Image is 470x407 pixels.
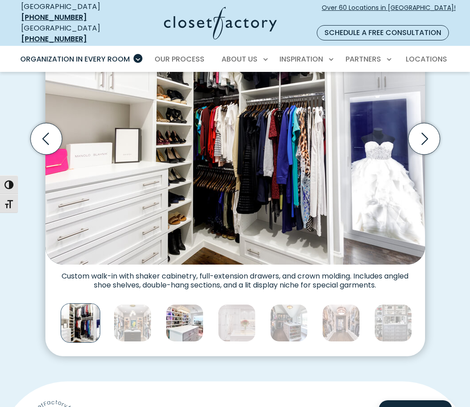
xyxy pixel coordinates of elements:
[155,54,204,64] span: Our Process
[27,119,66,158] button: Previous slide
[21,34,87,44] a: [PHONE_NUMBER]
[279,54,323,64] span: Inspiration
[405,119,443,158] button: Next slide
[374,304,412,342] img: Modern gray closet with integrated lighting, glass display shelves for designer handbags, and a d...
[14,47,456,72] nav: Primary Menu
[45,265,425,290] figcaption: Custom walk-in with shaker cabinetry, full-extension drawers, and crown molding. Includes angled ...
[164,7,277,40] img: Closet Factory Logo
[166,304,204,342] img: Closet featuring a large white island, wall of shelves for shoes and boots, and a sparkling chand...
[322,3,456,22] span: Over 60 Locations in [GEOGRAPHIC_DATA]!
[222,54,257,64] span: About Us
[20,54,130,64] span: Organization in Every Room
[60,303,100,343] img: Custom walk-in with shaker cabinetry, full-extension drawers, and crown molding. Includes angled ...
[317,25,449,40] a: Schedule a Free Consultation
[322,304,360,342] img: Elegant white closet with symmetrical shelving, brass drawer handles
[346,54,381,64] span: Partners
[270,304,308,342] img: Stylish walk-in closet with black-framed glass cabinetry, island with shoe shelving
[406,54,447,64] span: Locations
[21,23,119,44] div: [GEOGRAPHIC_DATA]
[218,304,256,342] img: Elegant white walk-in closet with ornate cabinetry, a center island, and classic molding
[21,1,119,23] div: [GEOGRAPHIC_DATA]
[21,12,87,22] a: [PHONE_NUMBER]
[114,304,151,342] img: Walk-in with dual islands, extensive hanging and shoe space, and accent-lit shelves highlighting ...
